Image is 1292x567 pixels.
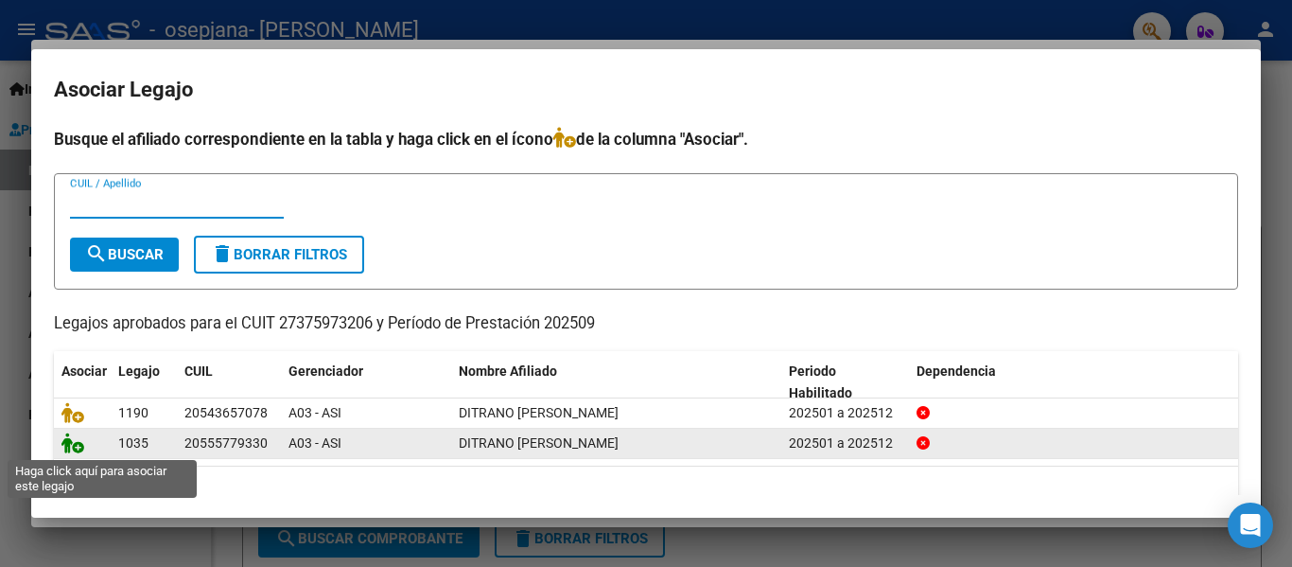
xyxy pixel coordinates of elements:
div: Open Intercom Messenger [1228,503,1273,548]
div: 202501 a 202512 [789,433,901,454]
span: Dependencia [917,363,996,379]
span: DITRANO BARBIERO FRANCESCO [459,435,619,451]
datatable-header-cell: Asociar [54,351,111,414]
datatable-header-cell: Dependencia [909,351,1239,414]
span: Legajo [118,363,160,379]
span: Gerenciador [288,363,363,379]
span: Periodo Habilitado [789,363,852,400]
p: Legajos aprobados para el CUIT 27375973206 y Período de Prestación 202509 [54,312,1238,336]
span: DITRANO BARBIERO GIOVANNI [459,405,619,420]
span: Asociar [61,363,107,379]
div: 202501 a 202512 [789,402,901,424]
mat-icon: delete [211,242,234,265]
div: 2 registros [54,467,1238,514]
datatable-header-cell: Legajo [111,351,177,414]
span: Nombre Afiliado [459,363,557,379]
span: Buscar [85,246,164,263]
span: 1035 [118,435,148,451]
span: 1190 [118,405,148,420]
button: Buscar [70,238,179,272]
span: CUIL [184,363,213,379]
datatable-header-cell: CUIL [177,351,281,414]
span: A03 - ASI [288,435,341,451]
span: Borrar Filtros [211,246,347,263]
h2: Asociar Legajo [54,72,1238,108]
span: A03 - ASI [288,405,341,420]
div: 20555779330 [184,433,268,454]
datatable-header-cell: Periodo Habilitado [781,351,909,414]
div: 20543657078 [184,402,268,424]
datatable-header-cell: Nombre Afiliado [451,351,781,414]
datatable-header-cell: Gerenciador [281,351,451,414]
button: Borrar Filtros [194,236,364,274]
h4: Busque el afiliado correspondiente en la tabla y haga click en el ícono de la columna "Asociar". [54,127,1238,151]
mat-icon: search [85,242,108,265]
